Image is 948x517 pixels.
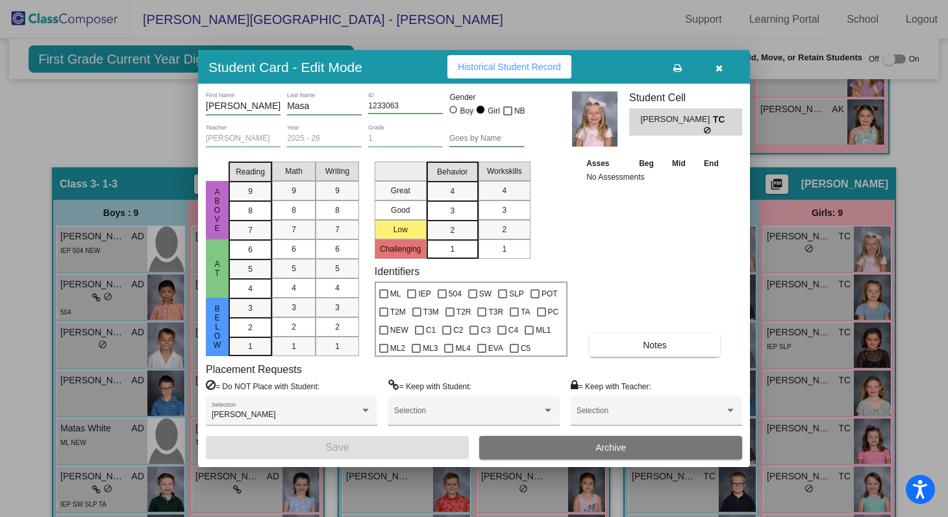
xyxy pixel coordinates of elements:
td: No Assessments [583,171,728,184]
span: SLP [509,286,524,302]
span: 6 [292,243,296,255]
span: TA [521,304,530,320]
span: Math [285,165,303,177]
span: C1 [426,322,436,338]
span: Archive [595,442,626,453]
button: Save [206,436,469,459]
span: 4 [335,282,340,294]
button: Archive [479,436,742,459]
span: 2 [450,224,455,236]
span: 3 [450,205,455,217]
label: Identifiers [375,265,419,278]
label: = Keep with Teacher: [571,379,651,392]
span: T3R [488,304,503,320]
span: IEP [418,286,430,302]
span: 4 [502,185,506,197]
input: goes by name [449,134,524,143]
span: 1 [335,341,340,352]
span: 7 [292,224,296,235]
span: 5 [292,263,296,274]
span: 1 [502,243,506,255]
span: 2 [502,224,506,235]
span: 1 [292,341,296,352]
input: grade [368,134,443,143]
th: Asses [583,156,630,171]
span: 3 [292,302,296,313]
span: [PERSON_NAME] [212,410,276,419]
span: Save [325,442,349,453]
div: Girl [487,105,500,117]
span: 7 [248,224,253,236]
span: C5 [521,341,530,356]
span: 3 [502,204,506,216]
span: 5 [335,263,340,274]
span: 4 [450,186,455,197]
span: ML [390,286,401,302]
input: Enter ID [368,102,443,111]
span: 9 [335,185,340,197]
label: Placement Requests [206,363,302,376]
h3: Student Cell [629,91,742,104]
span: 2 [292,321,296,333]
span: C4 [508,322,518,338]
span: ML1 [536,322,551,338]
span: NEW [390,322,408,338]
span: 3 [335,302,340,313]
span: 8 [248,205,253,217]
span: 1 [450,243,455,255]
span: ML3 [423,341,438,356]
label: = Do NOT Place with Student: [206,379,319,392]
span: SW [479,286,492,302]
span: Notes [643,340,667,350]
span: C3 [480,322,490,338]
span: 2 [248,322,253,333]
span: 6 [248,244,253,256]
th: Mid [663,156,694,171]
span: 8 [292,204,296,216]
span: Behavior [437,166,468,178]
th: Beg [630,156,664,171]
span: Workskills [487,165,522,177]
span: 504 [449,286,462,302]
input: year [287,134,362,143]
span: C2 [453,322,463,338]
span: 9 [248,186,253,197]
span: NB [514,103,525,119]
span: 8 [335,204,340,216]
div: Boy [460,105,474,117]
span: 4 [248,283,253,295]
span: [PERSON_NAME] [640,113,712,126]
h3: Student Card - Edit Mode [208,59,362,75]
button: Historical Student Record [447,55,571,78]
span: Writing [325,165,349,177]
span: Below [212,304,223,350]
span: T3M [423,304,439,320]
span: At [212,259,223,278]
button: Notes [590,333,720,357]
span: ABove [212,187,223,233]
span: Reading [236,166,265,178]
span: 1 [248,341,253,352]
span: TC [713,113,731,126]
span: Historical Student Record [458,62,561,72]
span: 2 [335,321,340,333]
span: 5 [248,263,253,275]
span: T2M [390,304,406,320]
span: 9 [292,185,296,197]
label: = Keep with Student: [388,379,471,392]
span: T2R [456,304,471,320]
span: ML2 [390,341,405,356]
span: 6 [335,243,340,255]
span: 3 [248,302,253,314]
span: 7 [335,224,340,235]
th: End [695,156,729,171]
span: POT [542,286,558,302]
span: EVA [488,341,503,356]
mat-label: Gender [449,91,524,103]
input: teacher [206,134,281,143]
span: PC [548,304,559,320]
span: ML4 [455,341,470,356]
span: 4 [292,282,296,294]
